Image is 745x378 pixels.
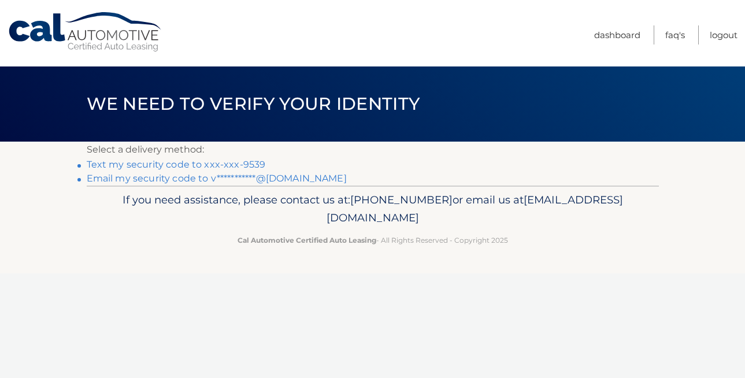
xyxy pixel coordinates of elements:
a: Cal Automotive [8,12,164,53]
p: If you need assistance, please contact us at: or email us at [94,191,651,228]
span: We need to verify your identity [87,93,420,114]
a: Text my security code to xxx-xxx-9539 [87,159,266,170]
span: [PHONE_NUMBER] [350,193,453,206]
p: Select a delivery method: [87,142,659,158]
a: Logout [710,25,737,45]
strong: Cal Automotive Certified Auto Leasing [238,236,376,244]
p: - All Rights Reserved - Copyright 2025 [94,234,651,246]
a: FAQ's [665,25,685,45]
a: Dashboard [594,25,640,45]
